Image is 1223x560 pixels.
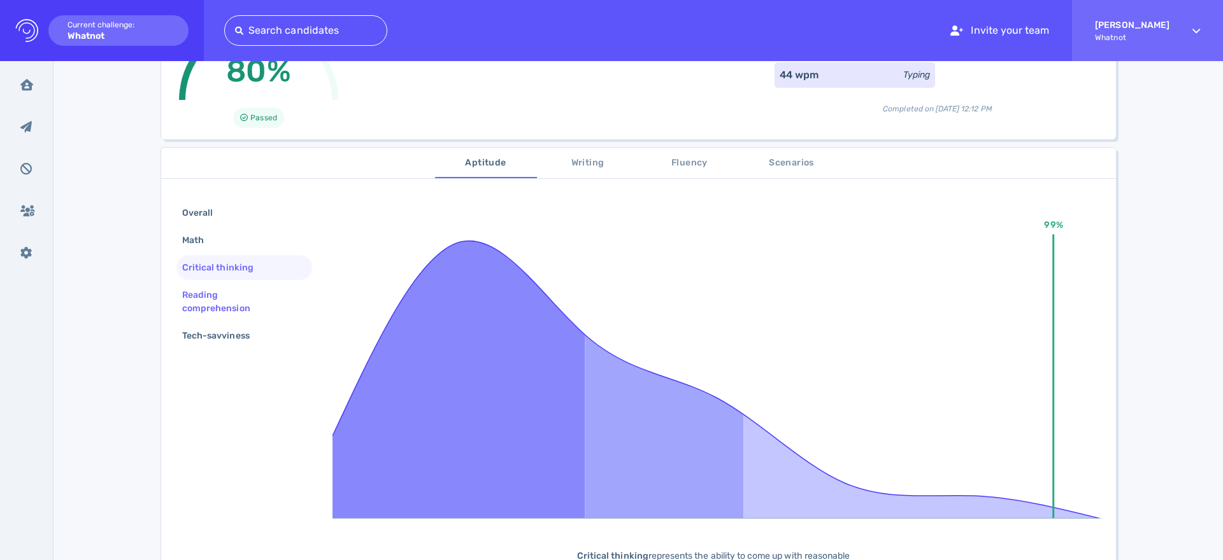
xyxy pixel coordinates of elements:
[780,67,819,83] div: 44 wpm
[1044,220,1062,230] text: 99%
[180,326,265,345] div: Tech-savviness
[180,204,228,222] div: Overall
[226,53,290,89] span: 80%
[180,286,299,318] div: Reading comprehension
[775,93,1101,115] div: Completed on [DATE] 12:12 PM
[1095,33,1169,42] span: Whatnot
[748,155,835,171] span: Scenarios
[443,155,529,171] span: Aptitude
[903,68,930,81] div: Typing
[180,231,219,249] div: Math
[180,258,269,277] div: Critical thinking
[647,155,733,171] span: Fluency
[1095,20,1169,31] strong: [PERSON_NAME]
[545,155,631,171] span: Writing
[250,110,276,125] span: Passed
